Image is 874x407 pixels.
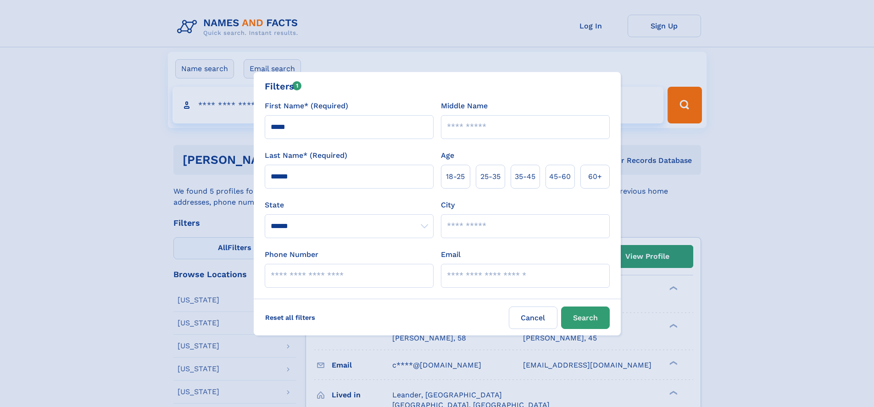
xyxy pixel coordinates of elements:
label: Reset all filters [259,307,321,329]
span: 18‑25 [446,171,465,182]
span: 25‑35 [480,171,501,182]
button: Search [561,307,610,329]
label: Middle Name [441,100,488,112]
label: Last Name* (Required) [265,150,347,161]
label: First Name* (Required) [265,100,348,112]
span: 45‑60 [549,171,571,182]
label: City [441,200,455,211]
label: State [265,200,434,211]
div: Filters [265,79,302,93]
label: Cancel [509,307,557,329]
span: 60+ [588,171,602,182]
span: 35‑45 [515,171,535,182]
label: Age [441,150,454,161]
label: Phone Number [265,249,318,260]
label: Email [441,249,461,260]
